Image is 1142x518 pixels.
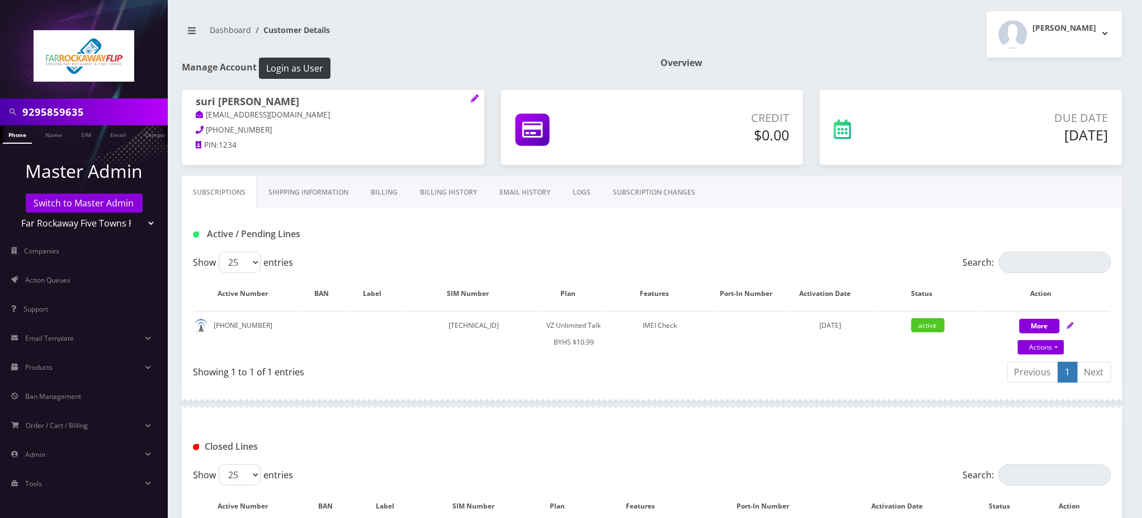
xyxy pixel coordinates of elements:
a: Actions [1018,340,1064,355]
a: PIN: [196,140,219,151]
td: [TECHNICAL_ID] [405,311,542,356]
h1: Manage Account [182,58,644,79]
button: More [1020,319,1060,333]
a: Phone [3,125,32,144]
th: Plan: activate to sort column ascending [543,277,605,310]
th: Action: activate to sort column ascending [983,277,1110,310]
label: Search: [963,252,1111,273]
div: IMEI Check [606,317,714,334]
label: Show entries [193,252,293,273]
h1: suri [PERSON_NAME] [196,96,470,109]
h2: [PERSON_NAME] [1033,23,1097,33]
a: 1 [1058,362,1078,383]
span: 1234 [219,140,237,150]
div: Showing 1 to 1 of 1 entries [193,361,644,379]
a: Shipping Information [257,176,360,209]
select: Showentries [219,252,261,273]
a: Dashboard [210,25,251,35]
a: [EMAIL_ADDRESS][DOMAIN_NAME] [196,110,331,121]
h5: [DATE] [931,126,1108,143]
a: Login as User [257,61,331,73]
a: Billing [360,176,409,209]
img: Active / Pending Lines [193,232,199,238]
th: Port-In Number: activate to sort column ascending [716,277,788,310]
nav: breadcrumb [182,18,644,50]
a: Name [40,125,68,143]
input: Search: [999,252,1111,273]
span: Order / Cart / Billing [26,421,88,430]
a: Switch to Master Admin [26,194,143,213]
th: Status: activate to sort column ascending [874,277,982,310]
label: Show entries [193,464,293,486]
span: [PHONE_NUMBER] [206,125,272,135]
h1: Overview [660,58,1122,68]
img: Far Rockaway Five Towns Flip [34,30,134,82]
h1: Closed Lines [193,441,488,452]
a: SIM [75,125,97,143]
span: Email Template [25,333,74,343]
a: Email [105,125,131,143]
th: SIM Number: activate to sort column ascending [405,277,542,310]
span: Companies [25,246,60,256]
select: Showentries [219,464,261,486]
span: Action Queues [25,275,70,285]
button: Login as User [259,58,331,79]
input: Search in Company [22,101,165,123]
a: SUBSCRIPTION CHANGES [602,176,706,209]
a: EMAIL HISTORY [488,176,561,209]
p: Credit [636,110,790,126]
span: Admin [25,450,45,459]
li: Customer Details [251,24,330,36]
h1: Active / Pending Lines [193,229,488,239]
a: Billing History [409,176,488,209]
span: Products [25,362,53,372]
th: Active Number: activate to sort column ascending [194,277,303,310]
label: Search: [963,464,1111,486]
a: Previous [1007,362,1059,383]
th: Activation Date: activate to sort column ascending [789,277,872,310]
h5: $0.00 [636,126,790,143]
th: Label: activate to sort column ascending [352,277,404,310]
span: Tools [25,479,42,488]
th: Features: activate to sort column ascending [606,277,714,310]
span: [DATE] [820,321,842,330]
a: LOGS [561,176,602,209]
p: Due Date [931,110,1108,126]
td: [PHONE_NUMBER] [194,311,303,356]
a: Company [139,125,177,143]
a: Next [1077,362,1111,383]
a: Subscriptions [182,176,257,209]
span: active [912,318,945,332]
img: Closed Lines [193,444,199,450]
span: Ban Management [25,392,81,401]
td: VZ Unlimited Talk BYHS $10.99 [543,311,605,356]
button: [PERSON_NAME] [987,11,1122,58]
th: BAN: activate to sort column ascending [304,277,350,310]
img: default.png [194,319,208,333]
input: Search: [999,464,1111,486]
span: Support [23,304,48,314]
